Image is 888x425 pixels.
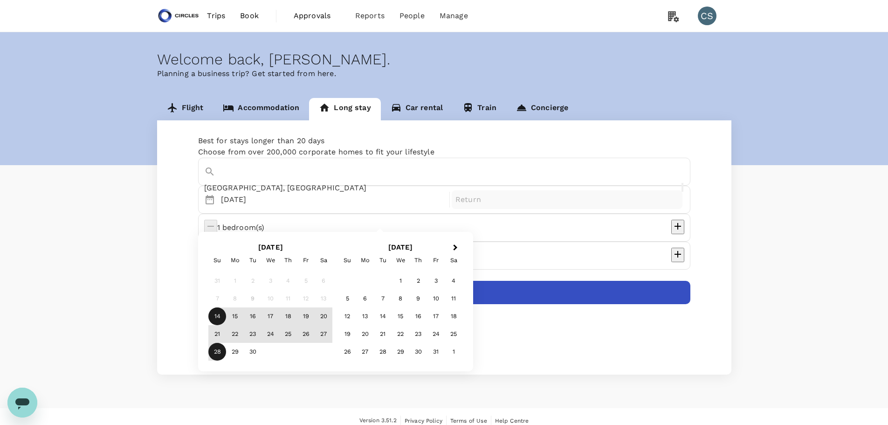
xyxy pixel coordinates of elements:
[356,290,374,307] div: Choose Monday, October 6th, 2025
[297,251,315,269] div: Friday
[495,418,529,424] span: Help Centre
[262,307,279,325] div: Choose Wednesday, September 17th, 2025
[427,272,445,290] div: Choose Friday, October 3rd, 2025
[297,325,315,343] div: Choose Friday, September 26th, 2025
[198,135,690,146] p: Best for stays longer than 20 days
[427,290,445,307] div: Choose Friday, October 10th, 2025
[244,251,262,269] div: Tuesday
[198,146,690,158] p: Choose from over 200,000 corporate homes to fit your lifestyle
[405,418,442,424] span: Privacy Policy
[226,272,244,290] div: Not available Monday, September 1st, 2025
[445,325,462,343] div: Choose Saturday, October 25th, 2025
[671,220,684,234] button: decrease
[208,307,226,325] div: Not available Sunday, September 14th, 2025
[315,290,332,307] div: Not available Saturday, September 13th, 2025
[208,272,332,361] div: Month September, 2025
[157,68,731,79] p: Planning a business trip? Get started from here.
[208,251,226,269] div: Sunday
[262,251,279,269] div: Wednesday
[338,307,356,325] div: Choose Sunday, October 12th, 2025
[208,343,226,361] div: Choose Sunday, September 28th, 2025
[427,251,445,269] div: Friday
[226,307,244,325] div: Choose Monday, September 15th, 2025
[392,290,409,307] div: Choose Wednesday, October 8th, 2025
[226,325,244,343] div: Choose Monday, September 22nd, 2025
[206,243,336,251] h2: [DATE]
[356,307,374,325] div: Choose Monday, October 13th, 2025
[427,307,445,325] div: Choose Friday, October 17th, 2025
[315,325,332,343] div: Choose Saturday, September 27th, 2025
[208,325,226,343] div: Choose Sunday, September 21st, 2025
[207,10,225,21] span: Trips
[297,272,315,290] div: Not available Friday, September 5th, 2025
[244,290,262,307] div: Not available Tuesday, September 9th, 2025
[279,307,297,325] div: Choose Thursday, September 18th, 2025
[157,6,200,26] img: Circles
[356,251,374,269] div: Monday
[297,290,315,307] div: Not available Friday, September 12th, 2025
[279,290,297,307] div: Not available Thursday, September 11th, 2025
[506,98,578,120] a: Concierge
[392,272,409,290] div: Choose Wednesday, October 1st, 2025
[279,272,297,290] div: Not available Thursday, September 4th, 2025
[244,307,262,325] div: Choose Tuesday, September 16th, 2025
[157,51,731,68] div: Welcome back , [PERSON_NAME] .
[445,272,462,290] div: Choose Saturday, October 4th, 2025
[356,325,374,343] div: Choose Monday, October 20th, 2025
[213,98,309,120] a: Accommodation
[440,10,468,21] span: Manage
[399,10,425,21] span: People
[374,290,392,307] div: Choose Tuesday, October 7th, 2025
[445,307,462,325] div: Choose Saturday, October 18th, 2025
[208,272,226,290] div: Not available Sunday, August 31st, 2025
[338,290,356,307] div: Choose Sunday, October 5th, 2025
[409,307,427,325] div: Choose Thursday, October 16th, 2025
[315,251,332,269] div: Saturday
[262,272,279,290] div: Not available Wednesday, September 3rd, 2025
[392,325,409,343] div: Choose Wednesday, October 22nd, 2025
[204,181,658,195] input: Where would you like to go
[157,98,213,120] a: Flight
[217,190,448,209] div: [DATE]
[297,307,315,325] div: Choose Friday, September 19th, 2025
[455,194,679,205] p: Return
[262,290,279,307] div: Not available Wednesday, September 10th, 2025
[671,248,684,262] button: decrease
[445,251,462,269] div: Saturday
[374,343,392,361] div: Choose Tuesday, October 28th, 2025
[409,272,427,290] div: Choose Thursday, October 2nd, 2025
[392,343,409,361] div: Choose Wednesday, October 29th, 2025
[240,10,259,21] span: Book
[450,418,487,424] span: Terms of Use
[204,220,217,234] button: decrease
[449,241,464,256] button: Next Month
[279,325,297,343] div: Choose Thursday, September 25th, 2025
[374,325,392,343] div: Choose Tuesday, October 21st, 2025
[374,307,392,325] div: Choose Tuesday, October 14th, 2025
[374,251,392,269] div: Tuesday
[262,325,279,343] div: Choose Wednesday, September 24th, 2025
[7,388,37,418] iframe: Button to launch messaging window
[427,343,445,361] div: Choose Friday, October 31st, 2025
[681,183,683,192] button: Clear
[409,343,427,361] div: Choose Thursday, October 30th, 2025
[381,98,453,120] a: Car rental
[409,251,427,269] div: Thursday
[409,325,427,343] div: Choose Thursday, October 23rd, 2025
[445,343,462,361] div: Choose Saturday, November 1st, 2025
[226,251,244,269] div: Monday
[338,251,356,269] div: Sunday
[409,290,427,307] div: Choose Thursday, October 9th, 2025
[226,290,244,307] div: Not available Monday, September 8th, 2025
[427,325,445,343] div: Choose Friday, October 24th, 2025
[453,98,506,120] a: Train
[338,272,462,361] div: Month October, 2025
[244,343,262,361] div: Choose Tuesday, September 30th, 2025
[315,307,332,325] div: Choose Saturday, September 20th, 2025
[392,251,409,269] div: Wednesday
[208,290,226,307] div: Not available Sunday, September 7th, 2025
[244,272,262,290] div: Not available Tuesday, September 2nd, 2025
[226,343,244,361] div: Choose Monday, September 29th, 2025
[356,343,374,361] div: Choose Monday, October 27th, 2025
[279,251,297,269] div: Thursday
